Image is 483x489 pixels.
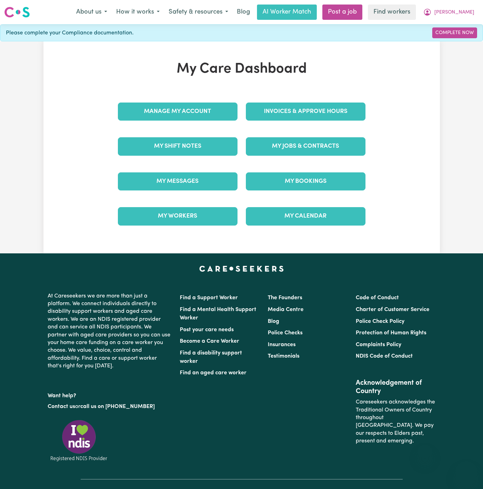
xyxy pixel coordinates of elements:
[356,319,404,324] a: Police Check Policy
[118,137,238,155] a: My Shift Notes
[419,5,479,19] button: My Account
[418,445,432,458] iframe: Close message
[48,404,75,409] a: Contact us
[80,404,155,409] a: call us on [PHONE_NUMBER]
[118,172,238,190] a: My Messages
[118,103,238,121] a: Manage My Account
[356,379,435,396] h2: Acknowledgement of Country
[268,295,302,301] a: The Founders
[432,27,477,38] a: Complete Now
[434,9,474,16] span: [PERSON_NAME]
[268,319,279,324] a: Blog
[164,5,233,19] button: Safety & resources
[48,400,171,413] p: or
[356,342,401,348] a: Complaints Policy
[112,5,164,19] button: How it works
[356,353,413,359] a: NDIS Code of Conduct
[268,307,304,312] a: Media Centre
[233,5,254,20] a: Blog
[246,172,365,190] a: My Bookings
[180,295,238,301] a: Find a Support Worker
[356,295,399,301] a: Code of Conduct
[268,342,296,348] a: Insurances
[114,61,370,78] h1: My Care Dashboard
[246,137,365,155] a: My Jobs & Contracts
[257,5,317,20] a: AI Worker Match
[246,103,365,121] a: Invoices & Approve Hours
[455,461,477,483] iframe: Button to launch messaging window
[48,389,171,400] p: Want help?
[180,350,242,364] a: Find a disability support worker
[268,353,299,359] a: Testimonials
[180,307,256,321] a: Find a Mental Health Support Worker
[118,207,238,225] a: My Workers
[48,419,110,462] img: Registered NDIS provider
[199,266,284,271] a: Careseekers home page
[356,307,429,312] a: Charter of Customer Service
[356,396,435,448] p: Careseekers acknowledges the Traditional Owners of Country throughout [GEOGRAPHIC_DATA]. We pay o...
[268,330,303,336] a: Police Checks
[180,370,247,376] a: Find an aged care worker
[4,4,30,20] a: Careseekers logo
[48,290,171,373] p: At Careseekers we are more than just a platform. We connect individuals directly to disability su...
[246,207,365,225] a: My Calendar
[6,29,134,37] span: Please complete your Compliance documentation.
[180,327,234,333] a: Post your care needs
[180,339,239,344] a: Become a Care Worker
[322,5,362,20] a: Post a job
[368,5,416,20] a: Find workers
[4,6,30,18] img: Careseekers logo
[72,5,112,19] button: About us
[356,330,426,336] a: Protection of Human Rights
